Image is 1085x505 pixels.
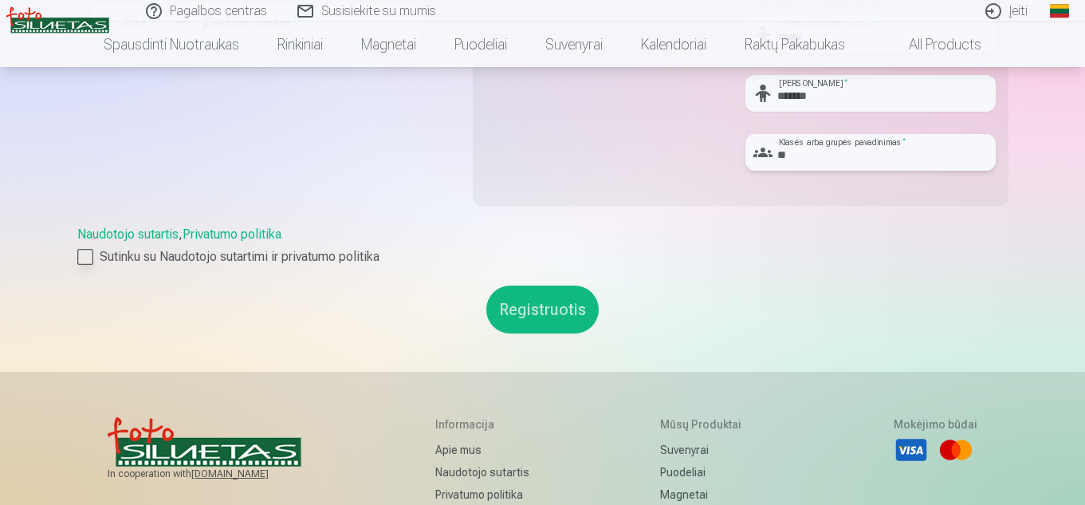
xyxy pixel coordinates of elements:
label: Sutinku su Naudotojo sutartimi ir privatumo politika [77,247,1008,266]
a: Apie mus [435,439,541,461]
div: , [77,225,1008,266]
a: All products [864,22,1000,67]
a: Privatumo politika [183,227,281,242]
li: Mastercard [938,432,973,468]
li: Visa [894,432,929,468]
a: Spausdinti nuotraukas [85,22,258,67]
a: Rinkiniai [258,22,342,67]
a: Naudotojo sutartis [435,461,541,483]
button: Registruotis [486,286,599,333]
a: Puodeliai [435,22,526,67]
a: Suvenyrai [660,439,776,461]
span: In cooperation with [108,468,317,480]
h5: Mokėjimo būdai [894,416,977,432]
h5: Mūsų produktai [660,416,776,432]
a: Raktų pakabukas [725,22,864,67]
h5: Informacija [435,416,541,432]
a: Naudotojo sutartis [77,227,179,242]
a: Magnetai [342,22,435,67]
a: Kalendoriai [622,22,725,67]
img: /v3 [6,6,109,34]
a: Suvenyrai [526,22,622,67]
a: [DOMAIN_NAME] [191,468,307,480]
a: Puodeliai [660,461,776,483]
